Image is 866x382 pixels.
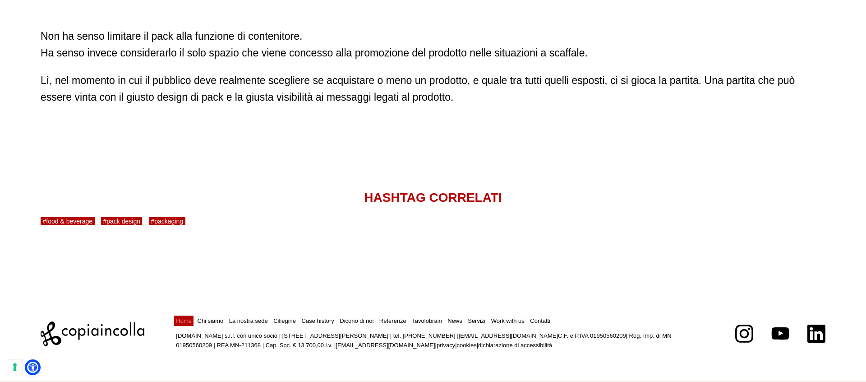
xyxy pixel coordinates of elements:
p: Non ha senso limitare il pack alla funzione di contenitore. Ha senso invece considerarlo il solo ... [41,28,825,61]
p: [DOMAIN_NAME] s.r.l. con unico socio | [STREET_ADDRESS][PERSON_NAME] | tel. [PHONE_NUMBER] | C.F.... [176,331,704,350]
a: dichiarazione di accessibilità [478,342,552,349]
a: #pack design [101,217,143,225]
a: Case history [302,317,334,324]
a: Home [176,317,192,324]
a: [EMAIL_ADDRESS][DOMAIN_NAME] [459,332,558,339]
a: privacy [437,342,455,349]
a: News [447,317,462,324]
a: [EMAIL_ADDRESS][DOMAIN_NAME] [336,342,435,349]
a: #packaging [149,217,185,225]
a: Dicono di noi [340,317,373,324]
a: Referenze [379,317,406,324]
button: Le tue preferenze relative al consenso per le tecnologie di tracciamento [7,359,23,375]
a: Contatti [530,317,550,324]
a: Open Accessibility Menu [27,362,38,373]
a: Servizi [468,317,485,324]
a: La nostra sede [229,317,268,324]
a: Chi siamo [198,317,224,324]
a: Work with us [491,317,525,324]
p: Lì, nel momento in cui il pubblico deve realmente scegliere se acquistare o meno un prodotto, e q... [41,72,825,106]
a: Tavolobrain [412,317,442,324]
a: #food & beverage [41,217,95,225]
a: cookies [457,342,477,349]
h3: Hashtag correlati [41,189,825,206]
a: Ciliegine [273,317,296,324]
